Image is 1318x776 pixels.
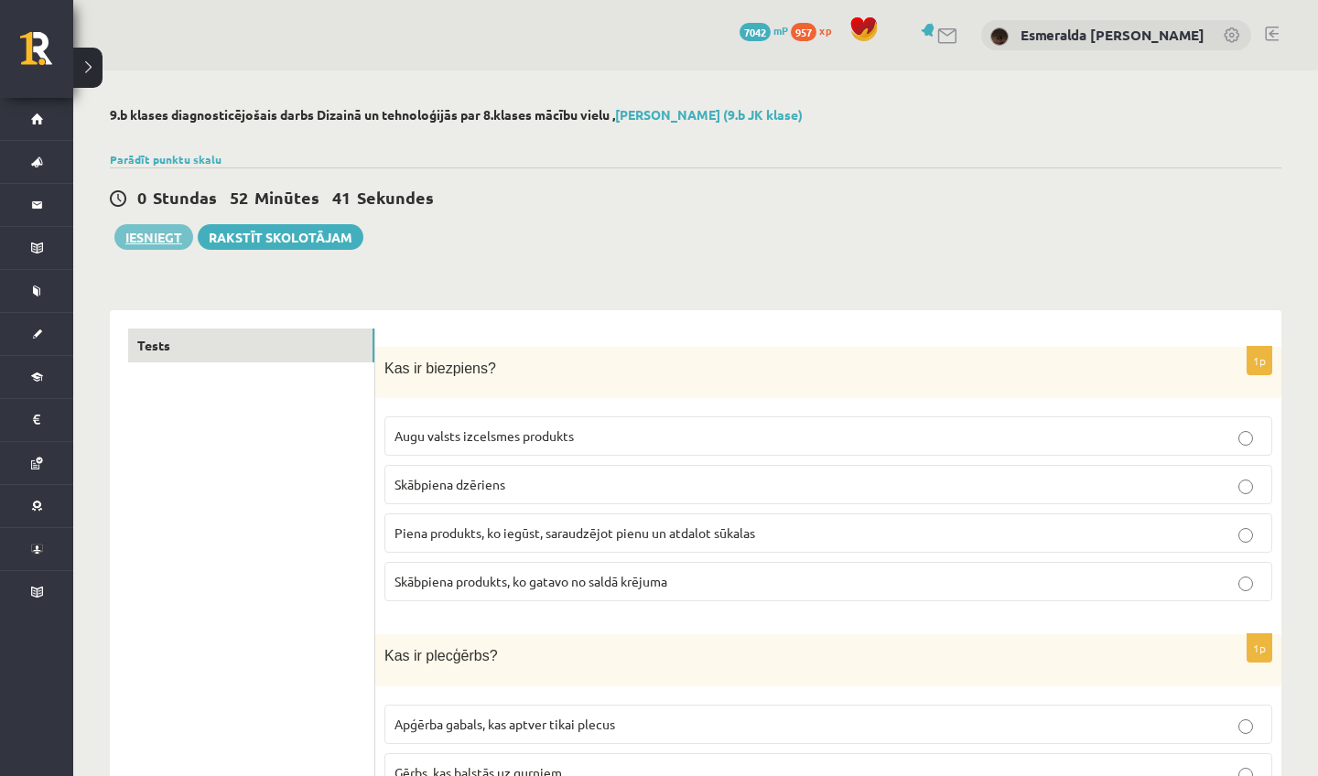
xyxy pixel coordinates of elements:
[394,573,667,589] span: Skābpiena produkts, ko gatavo no saldā krējuma
[332,187,351,208] span: 41
[615,106,803,123] a: [PERSON_NAME] (9.b JK klase)
[819,23,831,38] span: xp
[1021,26,1205,44] a: Esmeralda [PERSON_NAME]
[153,187,217,208] span: Stundas
[198,224,363,250] a: Rakstīt skolotājam
[1238,528,1253,543] input: Piena produkts, ko iegūst, saraudzējot pienu un atdalot sūkalas
[20,32,73,78] a: Rīgas 1. Tālmācības vidusskola
[394,716,615,732] span: Apģērba gabals, kas aptver tikai plecus
[394,476,505,492] span: Skābpiena dzēriens
[740,23,788,38] a: 7042 mP
[990,27,1009,46] img: Esmeralda Elisa Zālīte
[384,361,496,376] span: Kas ir biezpiens?
[254,187,319,208] span: Minūtes
[773,23,788,38] span: mP
[740,23,771,41] span: 7042
[110,152,221,167] a: Parādīt punktu skalu
[791,23,840,38] a: 957 xp
[1238,431,1253,446] input: Augu valsts izcelsmes produkts
[128,329,374,362] a: Tests
[394,524,755,541] span: Piena produkts, ko iegūst, saraudzējot pienu un atdalot sūkalas
[791,23,816,41] span: 957
[1247,633,1272,663] p: 1p
[1238,480,1253,494] input: Skābpiena dzēriens
[137,187,146,208] span: 0
[1238,719,1253,734] input: Apģērba gabals, kas aptver tikai plecus
[1247,346,1272,375] p: 1p
[1238,577,1253,591] input: Skābpiena produkts, ko gatavo no saldā krējuma
[384,648,498,663] span: Kas ir plecģērbs?
[230,187,248,208] span: 52
[394,427,574,444] span: Augu valsts izcelsmes produkts
[110,107,1281,123] h2: 9.b klases diagnosticējošais darbs Dizainā un tehnoloģijās par 8.klases mācību vielu ,
[357,187,434,208] span: Sekundes
[114,224,193,250] button: Iesniegt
